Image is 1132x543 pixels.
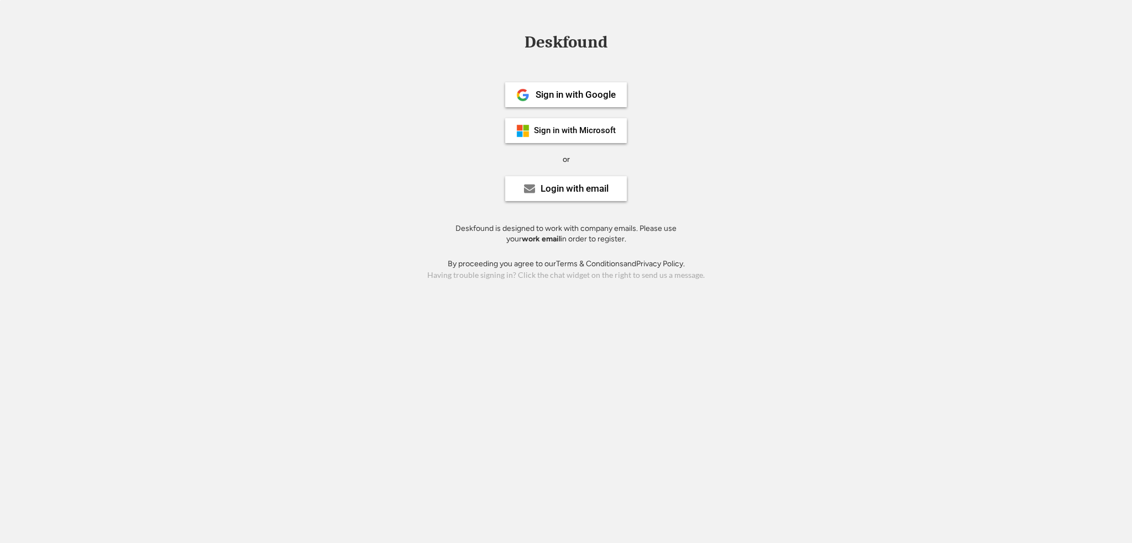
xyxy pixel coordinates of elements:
[636,259,685,268] a: Privacy Policy.
[519,34,613,51] div: Deskfound
[556,259,623,268] a: Terms & Conditions
[448,259,685,270] div: By proceeding you agree to our and
[516,88,530,102] img: 1024px-Google__G__Logo.svg.png
[442,223,690,245] div: Deskfound is designed to work with company emails. Please use your in order to register.
[541,184,609,193] div: Login with email
[536,90,616,99] div: Sign in with Google
[522,234,560,244] strong: work email
[516,124,530,138] img: ms-symbollockup_mssymbol_19.png
[563,154,570,165] div: or
[534,126,616,135] div: Sign in with Microsoft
